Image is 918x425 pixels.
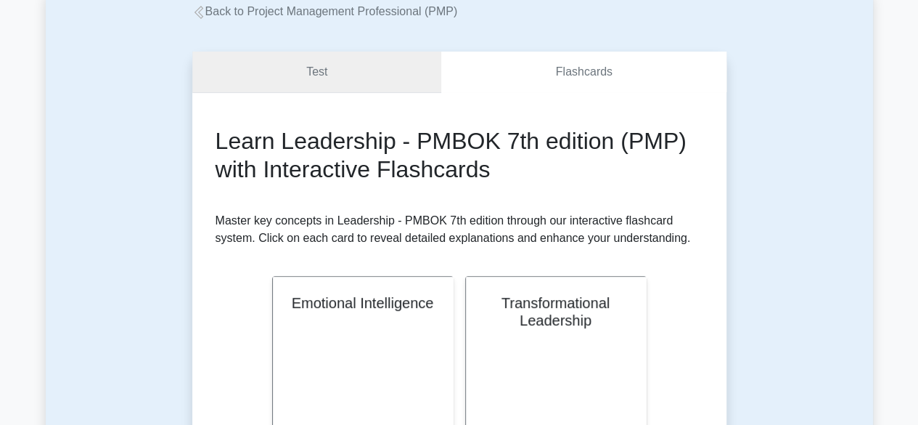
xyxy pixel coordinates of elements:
h2: Emotional Intelligence [290,294,435,312]
h2: Learn Leadership - PMBOK 7th edition (PMP) with Interactive Flashcards [216,127,703,183]
p: Master key concepts in Leadership - PMBOK 7th edition through our interactive flashcard system. C... [216,212,703,247]
a: Test [192,52,442,93]
a: Back to Project Management Professional (PMP) [192,5,458,17]
a: Flashcards [441,52,726,93]
h2: Transformational Leadership [483,294,628,329]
